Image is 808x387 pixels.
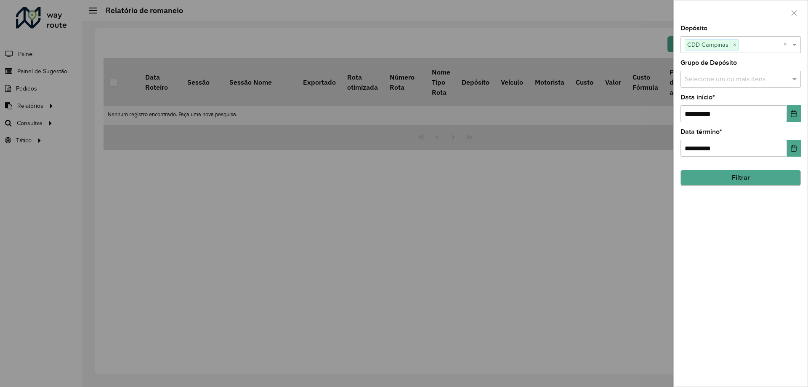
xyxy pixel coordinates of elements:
label: Depósito [680,23,707,33]
span: CDD Campinas [685,40,731,50]
label: Grupo de Depósito [680,58,737,68]
button: Choose Date [787,105,801,122]
button: Choose Date [787,140,801,157]
span: Clear all [783,40,790,50]
label: Data início [680,92,715,102]
button: Filtrar [680,170,801,186]
span: × [731,40,738,50]
label: Data término [680,127,722,137]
